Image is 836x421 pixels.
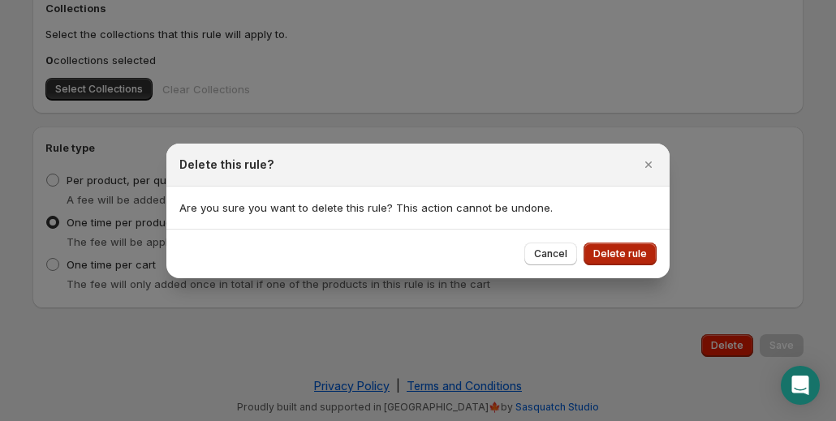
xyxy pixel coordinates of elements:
div: Open Intercom Messenger [781,366,820,405]
h2: Delete this rule? [179,157,274,173]
button: Delete rule [584,243,657,265]
button: Cancel [524,243,577,265]
p: Are you sure you want to delete this rule? This action cannot be undone. [179,200,657,216]
button: Close [637,153,660,176]
span: Cancel [534,247,567,260]
span: Delete rule [593,247,647,260]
